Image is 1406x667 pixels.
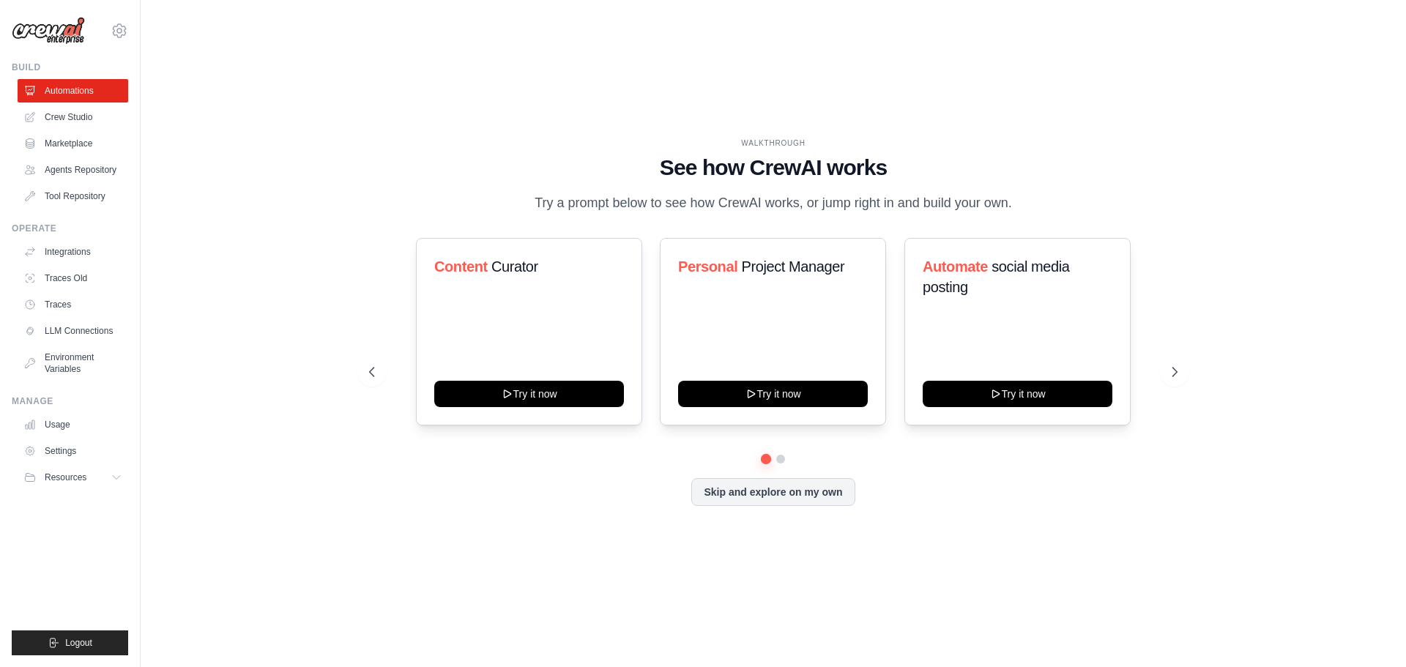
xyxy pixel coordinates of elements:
button: Try it now [923,381,1112,407]
a: Crew Studio [18,105,128,129]
span: social media posting [923,258,1070,295]
span: Resources [45,472,86,483]
a: LLM Connections [18,319,128,343]
button: Resources [18,466,128,489]
a: Usage [18,413,128,436]
span: Curator [491,258,538,275]
span: Content [434,258,488,275]
a: Integrations [18,240,128,264]
button: Skip and explore on my own [691,478,855,506]
span: Personal [678,258,737,275]
div: Build [12,62,128,73]
span: Logout [65,637,92,649]
p: Try a prompt below to see how CrewAI works, or jump right in and build your own. [527,193,1019,214]
button: Try it now [678,381,868,407]
span: Project Manager [742,258,845,275]
a: Tool Repository [18,185,128,208]
a: Traces Old [18,267,128,290]
a: Environment Variables [18,346,128,381]
a: Traces [18,293,128,316]
button: Try it now [434,381,624,407]
a: Settings [18,439,128,463]
button: Logout [12,630,128,655]
h1: See how CrewAI works [369,154,1178,181]
div: Manage [12,395,128,407]
a: Marketplace [18,132,128,155]
span: Automate [923,258,988,275]
img: Logo [12,17,85,45]
a: Automations [18,79,128,103]
div: Operate [12,223,128,234]
a: Agents Repository [18,158,128,182]
div: WALKTHROUGH [369,138,1178,149]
